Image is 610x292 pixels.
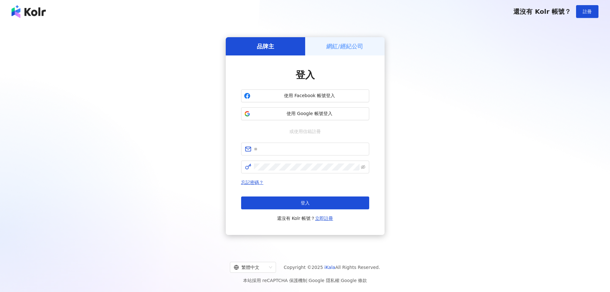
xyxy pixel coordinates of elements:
[277,214,333,222] span: 還沒有 Kolr 帳號？
[284,263,380,271] span: Copyright © 2025 All Rights Reserved.
[301,200,310,205] span: 登入
[285,128,325,135] span: 或使用信箱註冊
[241,196,369,209] button: 登入
[315,216,333,221] a: 立即註冊
[513,8,571,15] span: 還沒有 Kolr 帳號？
[309,278,339,283] a: Google 隱私權
[241,89,369,102] button: 使用 Facebook 帳號登入
[234,262,266,272] div: 繁體中文
[576,5,598,18] button: 註冊
[307,278,309,283] span: |
[361,165,365,169] span: eye-invisible
[583,9,592,14] span: 註冊
[341,278,367,283] a: Google 條款
[257,42,274,50] h5: 品牌主
[296,69,315,80] span: 登入
[253,93,366,99] span: 使用 Facebook 帳號登入
[243,277,367,284] span: 本站採用 reCAPTCHA 保護機制
[326,42,363,50] h5: 網紅/經紀公司
[253,111,366,117] span: 使用 Google 帳號登入
[241,180,264,185] a: 忘記密碼？
[241,107,369,120] button: 使用 Google 帳號登入
[339,278,341,283] span: |
[12,5,46,18] img: logo
[324,265,335,270] a: iKala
